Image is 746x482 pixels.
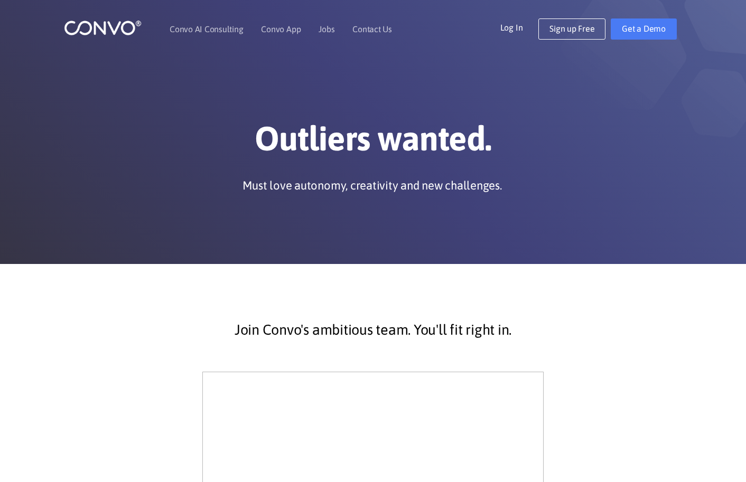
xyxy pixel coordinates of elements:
a: Contact Us [352,25,392,33]
a: Log In [500,18,539,35]
p: Must love autonomy, creativity and new challenges. [243,177,502,193]
a: Convo AI Consulting [170,25,243,33]
a: Convo App [261,25,301,33]
a: Sign up Free [538,18,605,40]
p: Join Convo's ambitious team. You'll fit right in. [88,317,658,343]
a: Jobs [319,25,334,33]
a: Get a Demo [611,18,677,40]
h1: Outliers wanted. [80,118,666,167]
img: logo_1.png [64,20,142,36]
